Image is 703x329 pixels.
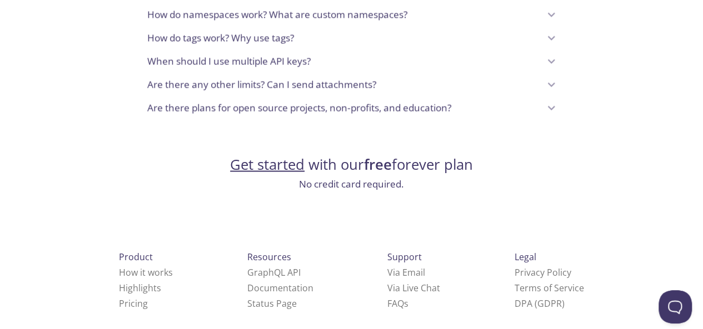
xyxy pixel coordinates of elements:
a: FAQ [387,297,408,309]
p: Are there plans for open source projects, non-profits, and education? [147,100,451,115]
p: Are there any other limits? Can I send attachments? [147,77,376,92]
a: Get started [230,154,305,174]
h2: with our forever plan [230,155,473,174]
span: Resources [247,250,291,262]
p: How do namespaces work? What are custom namespaces? [147,7,407,22]
div: Are there plans for open source projects, non-profits, and education? [138,96,565,119]
span: Support [387,250,422,262]
span: s [404,297,408,309]
a: Highlights [119,281,161,293]
a: Status Page [247,297,297,309]
p: How do tags work? Why use tags? [147,31,294,45]
div: How do namespaces work? What are custom namespaces? [138,3,565,26]
a: Privacy Policy [515,266,571,278]
a: Via Live Chat [387,281,440,293]
a: DPA (GDPR) [515,297,565,309]
div: Are there any other limits? Can I send attachments? [138,73,565,96]
iframe: Help Scout Beacon - Open [659,290,692,323]
span: Product [119,250,153,262]
a: How it works [119,266,173,278]
strong: free [364,154,392,174]
h3: No credit card required. [230,176,473,191]
a: Documentation [247,281,313,293]
a: Terms of Service [515,281,584,293]
div: How do tags work? Why use tags? [138,26,565,49]
a: GraphQL API [247,266,301,278]
a: Via Email [387,266,425,278]
div: When should I use multiple API keys? [138,49,565,73]
a: Pricing [119,297,148,309]
span: Legal [515,250,536,262]
p: When should I use multiple API keys? [147,54,311,68]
